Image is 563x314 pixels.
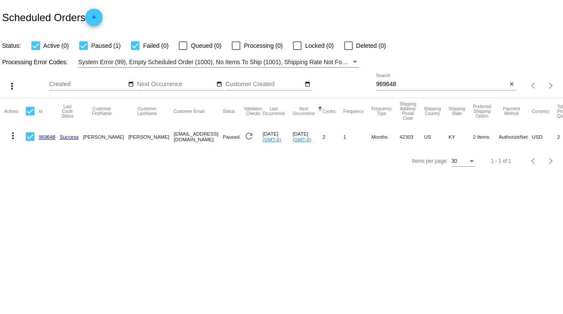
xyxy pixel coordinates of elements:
input: Next Occurrence [137,81,215,88]
span: Locked (0) [305,40,333,51]
a: (GMT-6) [292,137,311,142]
mat-cell: USD [532,124,557,149]
button: Change sorting for CustomerFirstName [83,106,121,116]
button: Change sorting for Cycles [323,109,336,114]
mat-cell: US [424,124,448,149]
button: Change sorting for LastOccurrenceUtc [262,106,285,116]
mat-cell: [PERSON_NAME] [83,124,128,149]
a: (GMT-6) [262,137,281,142]
mat-cell: 42303 [399,124,424,149]
mat-select: Filter by Processing Error Codes [78,57,359,68]
mat-icon: date_range [128,81,134,88]
span: Paused [223,134,240,140]
button: Change sorting for PreferredShippingOption [473,104,491,118]
mat-cell: 1 [343,124,371,149]
button: Clear [507,80,516,89]
button: Change sorting for ShippingState [448,106,465,116]
span: Paused (1) [91,40,121,51]
span: Deleted (0) [356,40,386,51]
button: Change sorting for CustomerEmail [174,109,204,114]
mat-select: Items per page: [451,159,476,165]
mat-header-cell: Actions [4,98,26,124]
mat-cell: AuthorizeNet [499,124,532,149]
mat-cell: KY [448,124,473,149]
mat-icon: add [89,14,99,25]
input: Created [49,81,127,88]
mat-icon: date_range [305,81,311,88]
mat-cell: [PERSON_NAME] [128,124,174,149]
mat-cell: 2 Items [473,124,499,149]
span: Queued (0) [191,40,221,51]
mat-icon: close [509,81,515,88]
button: Change sorting for Id [39,109,42,114]
div: 1 - 1 of 1 [491,158,511,164]
span: Processing (0) [244,40,283,51]
input: Search [376,81,507,88]
button: Change sorting for FrequencyType [371,106,392,116]
mat-cell: Months [371,124,399,149]
mat-cell: [DATE] [262,124,292,149]
button: Previous page [525,77,542,94]
button: Change sorting for CurrencyIso [532,109,550,114]
mat-icon: refresh [244,131,254,141]
button: Previous page [525,152,542,170]
a: 969648 [39,134,56,140]
button: Change sorting for LastProcessingCycleId [60,104,75,118]
span: Status: [2,42,21,49]
button: Change sorting for NextOccurrenceUtc [292,106,315,116]
span: Failed (0) [143,40,168,51]
button: Next page [542,152,560,170]
span: 30 [451,158,457,164]
div: Items per page: [412,158,448,164]
a: Success [60,134,79,140]
button: Change sorting for Status [223,109,235,114]
h2: Scheduled Orders [2,9,103,26]
button: Change sorting for ShippingCountry [424,106,441,116]
mat-header-cell: Validation Checks [244,98,262,124]
button: Next page [542,77,560,94]
button: Change sorting for Frequency [343,109,364,114]
input: Customer Created [225,81,303,88]
mat-icon: date_range [216,81,222,88]
button: Change sorting for PaymentMethod.Type [499,106,524,116]
mat-cell: [DATE] [292,124,323,149]
span: Active (0) [44,40,69,51]
mat-cell: [EMAIL_ADDRESS][DOMAIN_NAME] [174,124,223,149]
mat-icon: more_vert [7,81,17,91]
button: Change sorting for CustomerLastName [128,106,166,116]
button: Change sorting for ShippingPostcode [399,102,416,121]
span: Processing Error Codes: [2,59,68,65]
mat-icon: more_vert [8,131,18,141]
mat-cell: 2 [323,124,343,149]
